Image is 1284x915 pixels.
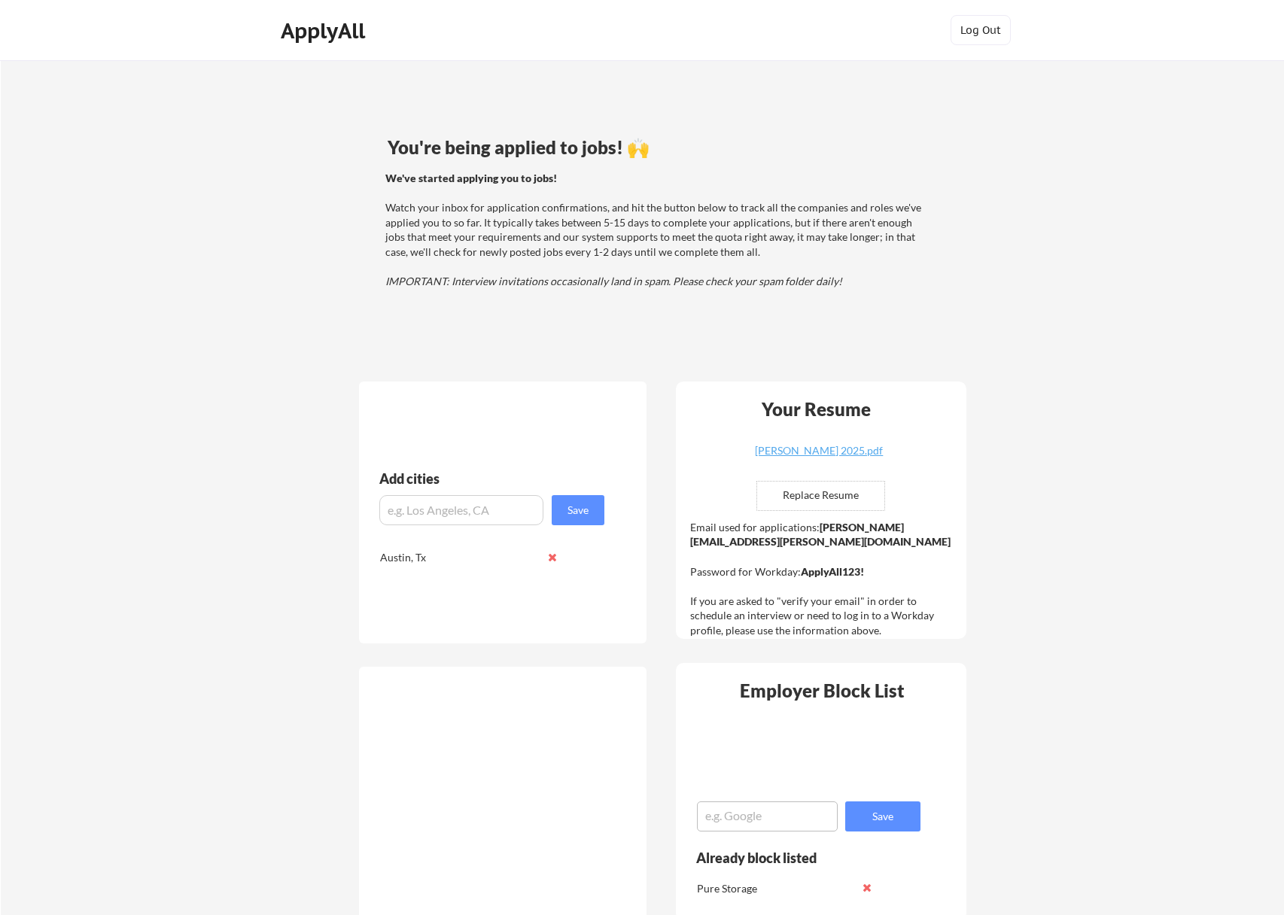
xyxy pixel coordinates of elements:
[801,565,864,578] strong: ApplyAll123!
[385,275,842,287] em: IMPORTANT: Interview invitations occasionally land in spam. Please check your spam folder daily!
[690,520,956,638] div: Email used for applications: Password for Workday: If you are asked to "verify your email" in ord...
[741,400,890,418] div: Your Resume
[281,18,370,44] div: ApplyAll
[690,521,951,549] strong: [PERSON_NAME][EMAIL_ADDRESS][PERSON_NAME][DOMAIN_NAME]
[379,472,608,485] div: Add cities
[696,851,900,865] div: Already block listed
[697,881,856,896] div: Pure Storage
[388,138,930,157] div: You're being applied to jobs! 🙌
[385,172,557,184] strong: We've started applying you to jobs!
[729,445,908,469] a: [PERSON_NAME] 2025.pdf
[552,495,604,525] button: Save
[951,15,1011,45] button: Log Out
[729,445,908,456] div: [PERSON_NAME] 2025.pdf
[385,171,928,289] div: Watch your inbox for application confirmations, and hit the button below to track all the compani...
[682,682,962,700] div: Employer Block List
[379,495,543,525] input: e.g. Los Angeles, CA
[380,550,539,565] div: Austin, Tx
[845,801,920,831] button: Save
